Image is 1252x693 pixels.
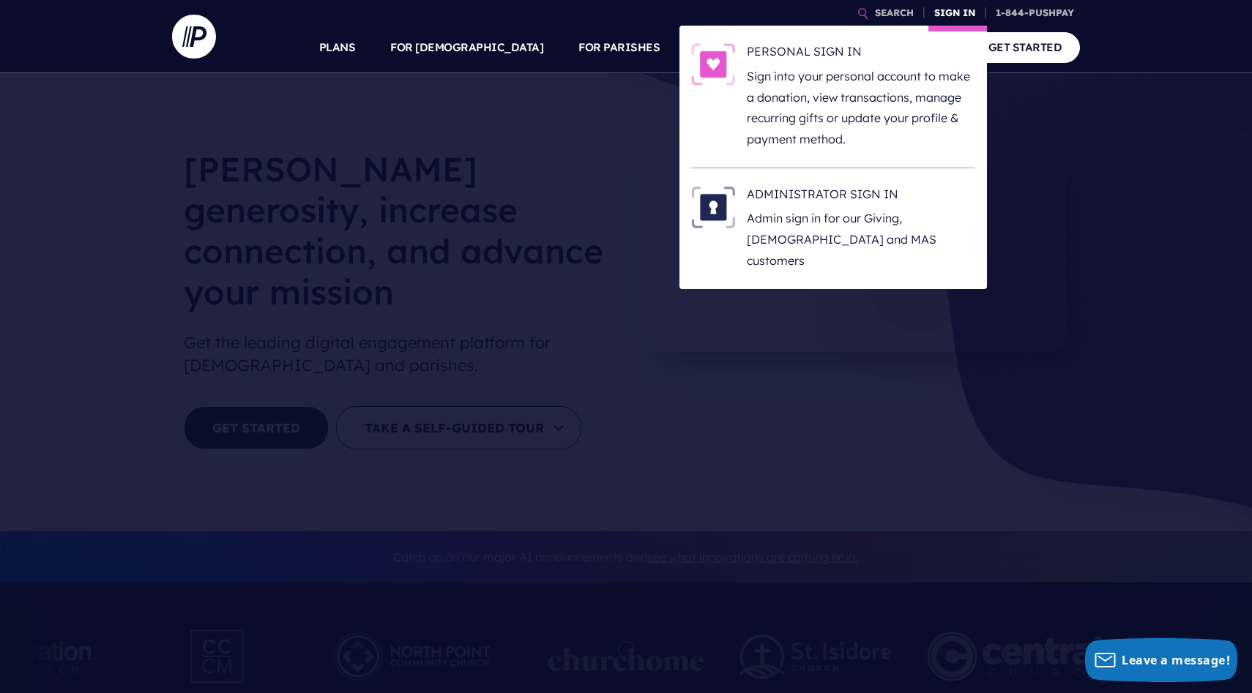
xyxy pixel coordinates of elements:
a: PLANS [319,22,356,73]
h6: PERSONAL SIGN IN [747,43,975,65]
a: COMPANY [881,22,935,73]
span: Leave a message! [1122,652,1230,668]
img: ADMINISTRATOR SIGN IN - Illustration [691,186,735,228]
p: Admin sign in for our Giving, [DEMOGRAPHIC_DATA] and MAS customers [747,208,975,271]
a: SOLUTIONS [695,22,760,73]
button: Leave a message! [1085,638,1237,682]
img: PERSONAL SIGN IN - Illustration [691,43,735,86]
a: PERSONAL SIGN IN - Illustration PERSONAL SIGN IN Sign into your personal account to make a donati... [691,43,975,150]
a: FOR PARISHES [578,22,660,73]
a: ADMINISTRATOR SIGN IN - Illustration ADMINISTRATOR SIGN IN Admin sign in for our Giving, [DEMOGRA... [691,186,975,271]
a: GET STARTED [970,32,1081,62]
a: EXPLORE [795,22,846,73]
h6: ADMINISTRATOR SIGN IN [747,186,975,208]
p: Sign into your personal account to make a donation, view transactions, manage recurring gifts or ... [747,66,975,150]
a: FOR [DEMOGRAPHIC_DATA] [390,22,543,73]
